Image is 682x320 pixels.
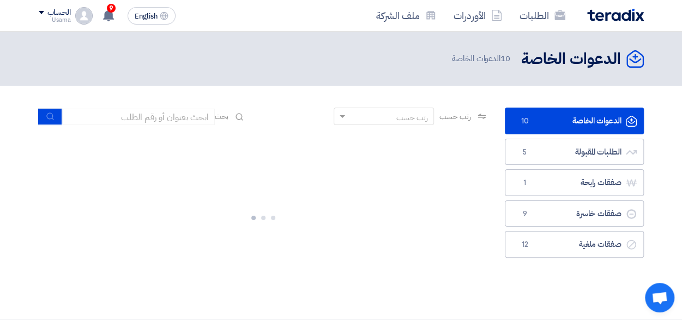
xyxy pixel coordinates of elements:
[587,9,644,21] img: Teradix logo
[645,283,674,312] div: دردشة مفتوحة
[215,111,229,122] span: بحث
[445,3,511,28] a: الأوردرات
[47,8,71,17] div: الحساب
[518,116,532,127] span: 10
[62,109,215,125] input: ابحث بعنوان أو رقم الطلب
[452,52,512,65] span: الدعوات الخاصة
[75,7,93,25] img: profile_test.png
[39,17,71,23] div: Usama
[505,231,644,258] a: صفقات ملغية12
[439,111,470,122] span: رتب حسب
[521,49,621,70] h2: الدعوات الخاصة
[518,209,532,220] span: 9
[135,13,158,20] span: English
[505,139,644,165] a: الطلبات المقبولة5
[500,52,510,64] span: 10
[367,3,445,28] a: ملف الشركة
[518,177,532,188] span: 1
[505,169,644,196] a: صفقات رابحة1
[396,112,428,123] div: رتب حسب
[128,7,176,25] button: English
[518,147,532,158] span: 5
[511,3,574,28] a: الطلبات
[518,239,532,250] span: 12
[505,200,644,227] a: صفقات خاسرة9
[505,108,644,134] a: الدعوات الخاصة10
[107,4,116,13] span: 9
